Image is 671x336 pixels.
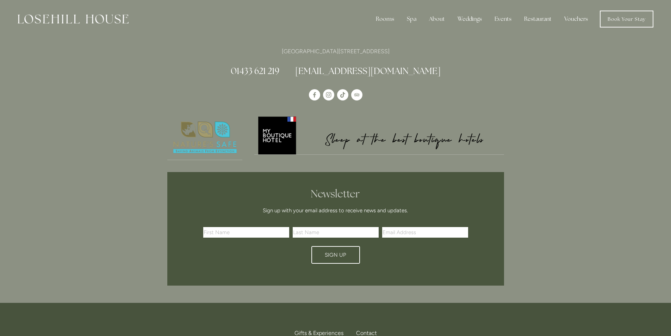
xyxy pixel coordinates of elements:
span: Sign Up [325,252,346,258]
a: Instagram [323,89,334,100]
a: My Boutique Hotel - Logo [254,115,504,155]
div: Events [489,12,517,26]
a: Losehill House Hotel & Spa [309,89,320,100]
a: [EMAIL_ADDRESS][DOMAIN_NAME] [295,65,441,77]
a: TripAdvisor [351,89,362,100]
img: Losehill House [18,14,129,24]
div: Rooms [370,12,400,26]
img: Nature's Safe - Logo [167,115,243,160]
a: Vouchers [559,12,594,26]
a: Nature's Safe - Logo [167,115,243,160]
p: Sign up with your email address to receive news and updates. [206,206,466,215]
input: Last Name [293,227,379,238]
button: Sign Up [311,246,360,264]
h2: Newsletter [206,188,466,200]
a: Book Your Stay [600,11,653,28]
input: First Name [203,227,289,238]
a: 01433 621 219 [231,65,279,77]
p: [GEOGRAPHIC_DATA][STREET_ADDRESS] [167,47,504,56]
div: Spa [401,12,422,26]
div: About [423,12,451,26]
a: TikTok [337,89,348,100]
img: My Boutique Hotel - Logo [254,115,504,154]
div: Restaurant [518,12,557,26]
div: Weddings [452,12,487,26]
input: Email Address [382,227,468,238]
